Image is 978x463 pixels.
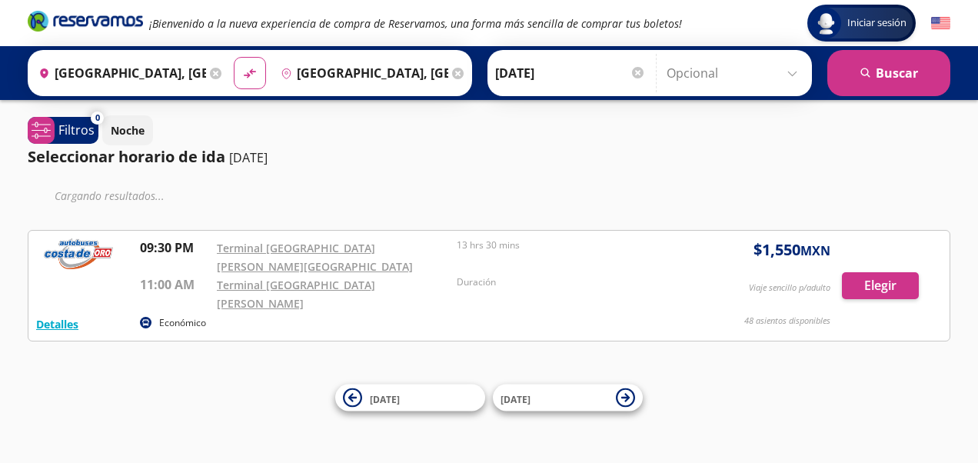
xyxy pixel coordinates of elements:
button: Noche [102,115,153,145]
em: Cargando resultados ... [55,188,165,203]
p: Seleccionar horario de ida [28,145,225,168]
a: Terminal [GEOGRAPHIC_DATA][PERSON_NAME] [217,278,375,311]
p: Viaje sencillo p/adulto [749,281,830,295]
p: [DATE] [229,148,268,167]
a: Terminal [GEOGRAPHIC_DATA] [PERSON_NAME][GEOGRAPHIC_DATA] [217,241,413,274]
button: [DATE] [335,385,485,411]
small: MXN [800,242,830,259]
span: 0 [95,112,100,125]
i: Brand Logo [28,9,143,32]
span: [DATE] [370,392,400,405]
p: 48 asientos disponibles [744,315,830,328]
button: English [931,14,950,33]
p: Noche [111,122,145,138]
p: 13 hrs 30 mins [457,238,689,252]
p: Duración [457,275,689,289]
button: Elegir [842,272,919,299]
button: [DATE] [493,385,643,411]
input: Elegir Fecha [495,54,646,92]
button: Buscar [827,50,950,96]
p: 09:30 PM [140,238,209,257]
input: Buscar Destino [274,54,448,92]
span: Iniciar sesión [841,15,913,31]
input: Opcional [667,54,804,92]
p: 11:00 AM [140,275,209,294]
p: Filtros [58,121,95,139]
span: [DATE] [501,392,531,405]
button: 0Filtros [28,117,98,144]
p: Económico [159,316,206,330]
img: RESERVAMOS [36,238,121,269]
em: ¡Bienvenido a la nueva experiencia de compra de Reservamos, una forma más sencilla de comprar tus... [149,16,682,31]
span: $ 1,550 [753,238,830,261]
button: Detalles [36,316,78,332]
a: Brand Logo [28,9,143,37]
input: Buscar Origen [32,54,206,92]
